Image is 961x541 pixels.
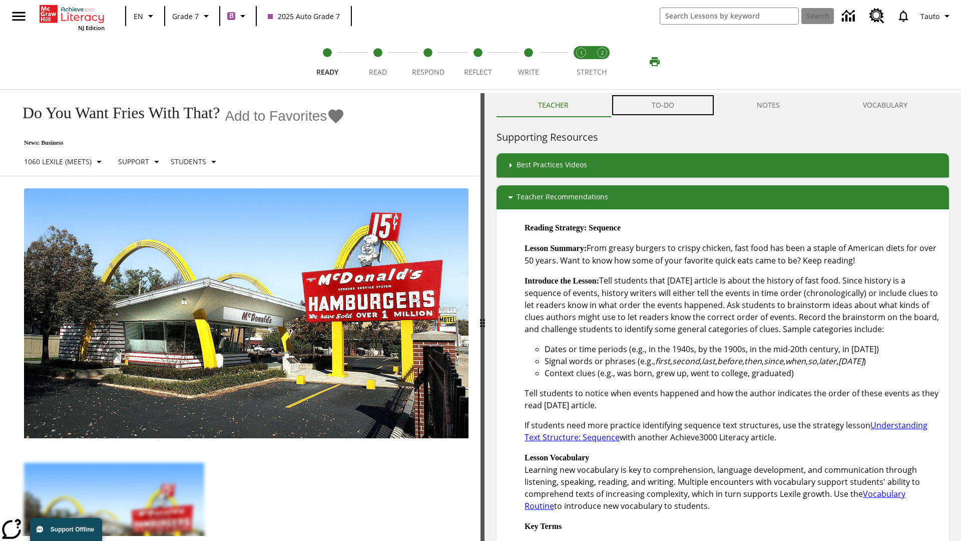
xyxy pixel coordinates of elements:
[118,156,149,167] p: Support
[610,93,716,117] button: TO-DO
[20,153,109,171] button: Select Lexile, 1060 Lexile (Meets)
[30,518,102,541] button: Support Offline
[916,7,957,25] button: Profile/Settings
[838,356,863,367] em: [DATE]
[601,50,604,56] text: 2
[225,107,345,125] button: Add to Favorites - Do You Want Fries With That?
[785,356,806,367] em: when
[525,522,562,530] strong: Key Terms
[672,356,700,367] em: second
[12,139,345,147] p: News: Business
[51,526,94,533] span: Support Offline
[890,3,916,29] a: Notifications
[920,11,939,22] span: Tauto
[639,53,671,71] button: Print
[716,93,822,117] button: NOTES
[134,11,143,22] span: EN
[412,67,444,77] span: Respond
[580,50,583,56] text: 1
[517,191,608,203] p: Teacher Recommendations
[316,67,338,77] span: Ready
[655,356,670,367] em: first
[12,104,220,122] h1: Do You Want Fries With That?
[525,453,589,462] strong: Lesson Vocabulary
[168,7,216,25] button: Grade: Grade 7, Select a grade
[78,24,105,32] span: NJ Edition
[589,223,621,232] strong: Sequence
[577,67,607,77] span: STRETCH
[500,34,558,89] button: Write step 5 of 5
[480,93,485,541] div: Press Enter or Spacebar and then press right and left arrow keys to move the slider
[863,3,890,30] a: Resource Center, Will open in new tab
[399,34,457,89] button: Respond step 3 of 5
[517,159,587,171] p: Best Practices Videos
[764,356,783,367] em: since
[114,153,167,171] button: Scaffolds, Support
[525,419,941,443] p: If students need more practice identifying sequence text structures, use the strategy lesson with...
[525,387,941,411] p: Tell students to notice when events happened and how the author indicates the order of these even...
[567,34,596,89] button: Stretch Read step 1 of 2
[525,275,941,335] p: Tell students that [DATE] article is about the history of fast food. Since history is a sequence ...
[497,93,949,117] div: Instructional Panel Tabs
[369,67,387,77] span: Read
[497,93,610,117] button: Teacher
[525,223,587,232] strong: Reading Strategy:
[24,156,92,167] p: 1060 Lexile (Meets)
[545,343,941,355] li: Dates or time periods (e.g., in the 1940s, by the 1900s, in the mid-20th century, in [DATE])
[545,355,941,367] li: Signal words or phrases (e.g., , , , , , , , , , )
[660,8,798,24] input: search field
[40,3,105,32] div: Home
[229,10,234,22] span: B
[518,67,539,77] span: Write
[702,356,715,367] em: last
[497,129,949,145] h6: Supporting Resources
[268,11,340,22] span: 2025 Auto Grade 7
[545,367,941,379] li: Context clues (e.g., was born, grew up, went to college, graduated)
[449,34,507,89] button: Reflect step 4 of 5
[167,153,224,171] button: Select Student
[717,356,742,367] em: before
[348,34,406,89] button: Read step 2 of 5
[525,244,587,252] strong: Lesson Summary:
[588,34,617,89] button: Stretch Respond step 2 of 2
[744,356,762,367] em: then
[24,188,468,439] img: One of the first McDonald's stores, with the iconic red sign and golden arches.
[525,242,941,266] p: From greasy burgers to crispy chicken, fast food has been a staple of American diets for over 50 ...
[497,185,949,209] div: Teacher Recommendations
[836,3,863,30] a: Data Center
[4,2,34,31] button: Open side menu
[298,34,356,89] button: Ready step 1 of 5
[821,93,949,117] button: VOCABULARY
[223,7,253,25] button: Boost Class color is purple. Change class color
[819,356,836,367] em: later
[808,356,817,367] em: so
[485,93,961,541] div: activity
[464,67,492,77] span: Reflect
[497,153,949,177] div: Best Practices Videos
[225,108,327,124] span: Add to Favorites
[525,451,941,512] p: Learning new vocabulary is key to comprehension, language development, and communication through ...
[525,277,599,285] strong: Introduce the Lesson:
[172,11,199,22] span: Grade 7
[171,156,206,167] p: Students
[129,7,161,25] button: Language: EN, Select a language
